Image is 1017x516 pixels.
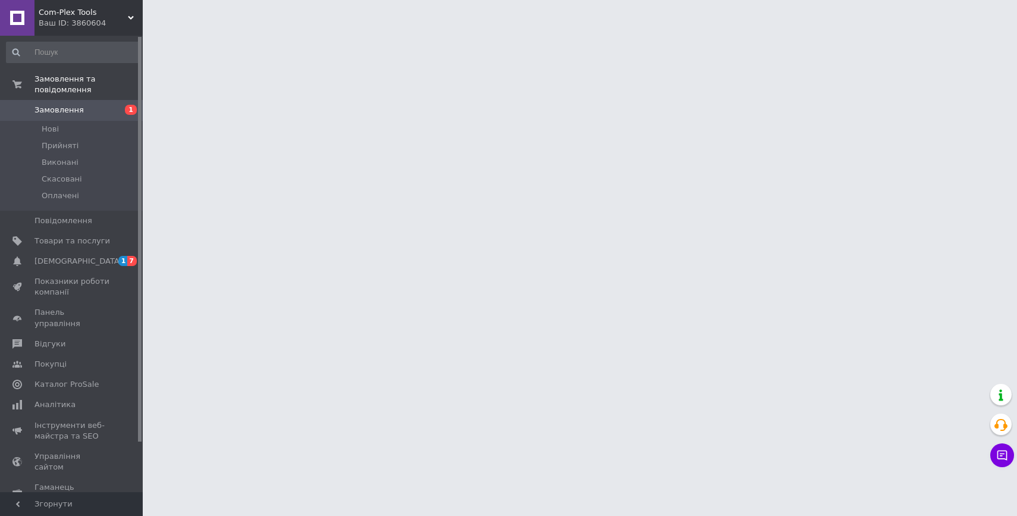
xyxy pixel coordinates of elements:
[34,276,110,298] span: Показники роботи компанії
[34,359,67,370] span: Покупці
[42,140,79,151] span: Прийняті
[34,307,110,329] span: Панель управління
[34,236,110,246] span: Товари та послуги
[42,174,82,184] span: Скасовані
[34,74,143,95] span: Замовлення та повідомлення
[990,443,1014,467] button: Чат з покупцем
[39,18,143,29] div: Ваш ID: 3860604
[34,379,99,390] span: Каталог ProSale
[34,215,92,226] span: Повідомлення
[42,124,59,135] span: Нові
[34,451,110,473] span: Управління сайтом
[42,157,79,168] span: Виконані
[127,256,137,266] span: 7
[118,256,128,266] span: 1
[39,7,128,18] span: Com-Plex Tools
[34,482,110,504] span: Гаманець компанії
[34,339,65,349] span: Відгуки
[6,42,140,63] input: Пошук
[42,190,79,201] span: Оплачені
[34,105,84,115] span: Замовлення
[34,256,123,267] span: [DEMOGRAPHIC_DATA]
[34,399,76,410] span: Аналітика
[125,105,137,115] span: 1
[34,420,110,442] span: Інструменти веб-майстра та SEO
